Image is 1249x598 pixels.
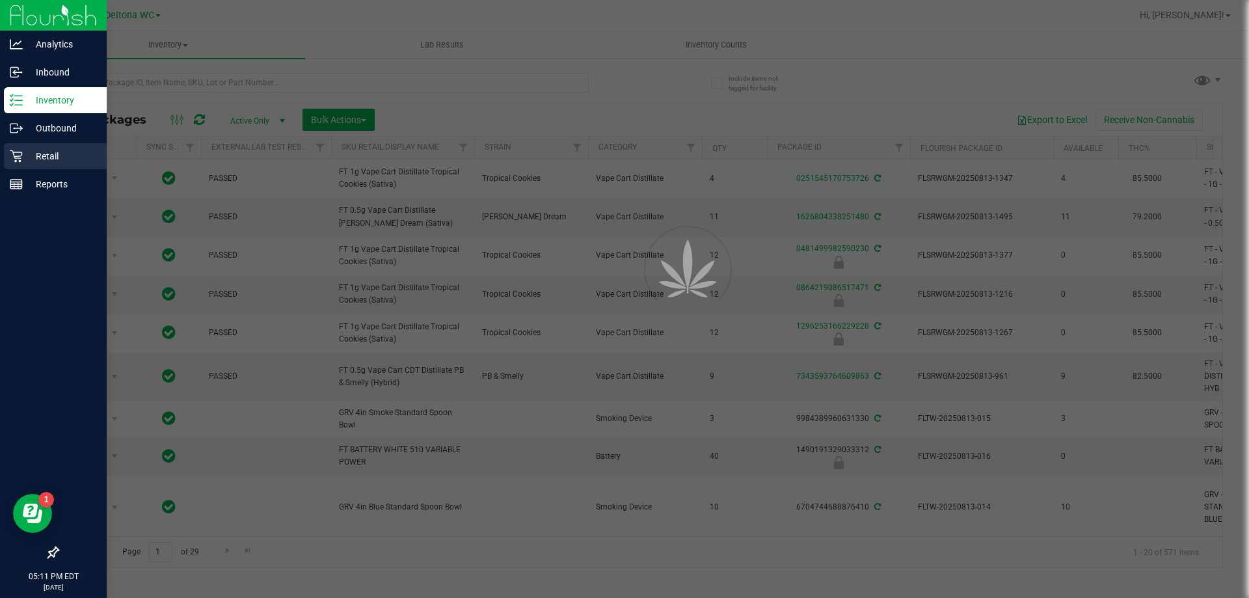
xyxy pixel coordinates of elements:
[10,178,23,191] inline-svg: Reports
[10,122,23,135] inline-svg: Outbound
[23,92,101,108] p: Inventory
[23,36,101,52] p: Analytics
[6,582,101,592] p: [DATE]
[23,148,101,164] p: Retail
[10,150,23,163] inline-svg: Retail
[13,494,52,533] iframe: Resource center
[38,492,54,508] iframe: Resource center unread badge
[23,176,101,192] p: Reports
[6,571,101,582] p: 05:11 PM EDT
[23,120,101,136] p: Outbound
[10,94,23,107] inline-svg: Inventory
[10,66,23,79] inline-svg: Inbound
[23,64,101,80] p: Inbound
[10,38,23,51] inline-svg: Analytics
